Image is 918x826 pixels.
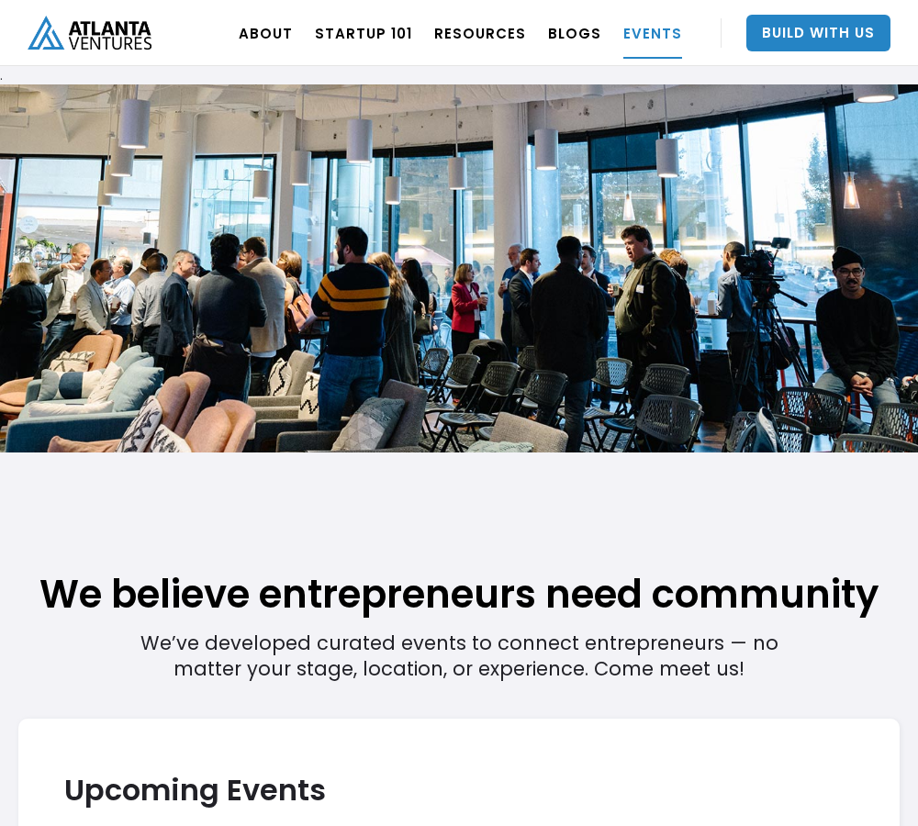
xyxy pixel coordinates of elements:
[239,7,293,59] a: ABOUT
[548,7,601,59] a: BLOGS
[623,7,682,59] a: EVENTS
[746,15,890,51] a: Build With Us
[106,475,812,682] div: We’ve developed curated events to connect entrepreneurs — no matter your stage, location, or expe...
[315,7,412,59] a: Startup 101
[64,774,854,806] h2: Upcoming Events
[434,7,526,59] a: RESOURCES
[18,476,900,620] h1: We believe entrepreneurs need community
